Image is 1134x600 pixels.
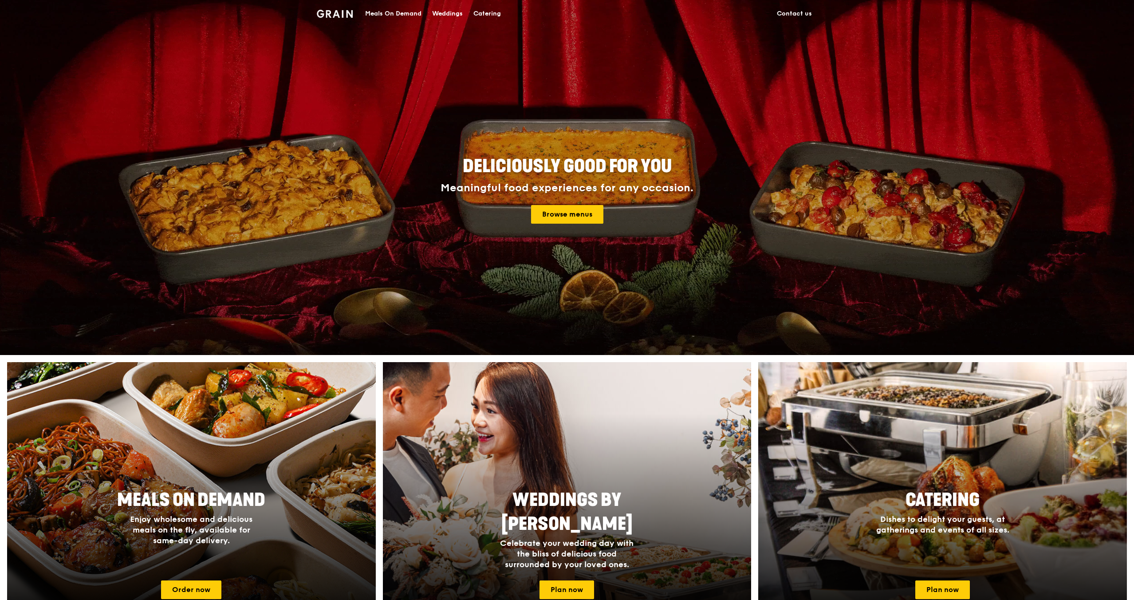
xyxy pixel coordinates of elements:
[915,580,970,599] a: Plan now
[432,0,463,27] div: Weddings
[473,0,501,27] div: Catering
[463,156,672,177] span: Deliciously good for you
[876,514,1009,535] span: Dishes to delight your guests, at gatherings and events of all sizes.
[500,538,634,569] span: Celebrate your wedding day with the bliss of delicious food surrounded by your loved ones.
[531,205,603,224] a: Browse menus
[407,182,727,194] div: Meaningful food experiences for any occasion.
[539,580,594,599] a: Plan now
[906,489,980,511] span: Catering
[772,0,817,27] a: Contact us
[317,10,353,18] img: Grain
[427,0,468,27] a: Weddings
[161,580,221,599] a: Order now
[501,489,633,535] span: Weddings by [PERSON_NAME]
[365,0,421,27] div: Meals On Demand
[130,514,252,545] span: Enjoy wholesome and delicious meals on the fly, available for same-day delivery.
[468,0,506,27] a: Catering
[117,489,265,511] span: Meals On Demand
